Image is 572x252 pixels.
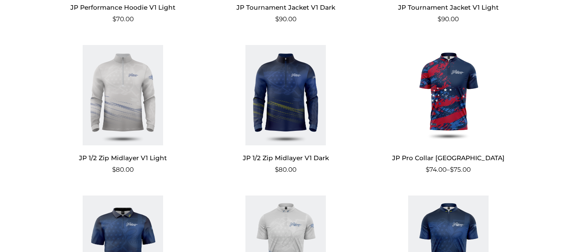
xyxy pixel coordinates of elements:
h2: JP 1/2 Zip Midlayer V1 Light [51,151,196,165]
a: JP 1/2 Zip Midlayer V1 Light $80.00 [51,45,196,175]
span: $ [112,166,116,173]
img: JP 1/2 Zip Midlayer V1 Dark [213,45,358,145]
bdi: 75.00 [450,166,471,173]
span: $ [426,166,429,173]
bdi: 70.00 [112,15,134,23]
bdi: 90.00 [438,15,459,23]
span: $ [112,15,116,23]
span: – [376,165,521,175]
bdi: 90.00 [275,15,296,23]
span: $ [438,15,441,23]
span: $ [275,166,279,173]
a: JP 1/2 Zip Midlayer V1 Dark $80.00 [213,45,358,175]
img: JP 1/2 Zip Midlayer V1 Light [51,45,196,145]
bdi: 80.00 [112,166,134,173]
h2: JP Tournament Jacket V1 Dark [213,0,358,14]
h2: JP Pro Collar [GEOGRAPHIC_DATA] [376,151,521,165]
a: JP Pro Collar [GEOGRAPHIC_DATA] $74.00–$75.00 [376,45,521,175]
span: $ [450,166,454,173]
span: $ [275,15,279,23]
h2: JP Tournament Jacket V1 Light [376,0,521,14]
bdi: 74.00 [426,166,447,173]
h2: JP 1/2 Zip Midlayer V1 Dark [213,151,358,165]
h2: JP Performance Hoodie V1 Light [51,0,196,14]
bdi: 80.00 [275,166,296,173]
img: JP Pro Collar USA [376,45,521,145]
